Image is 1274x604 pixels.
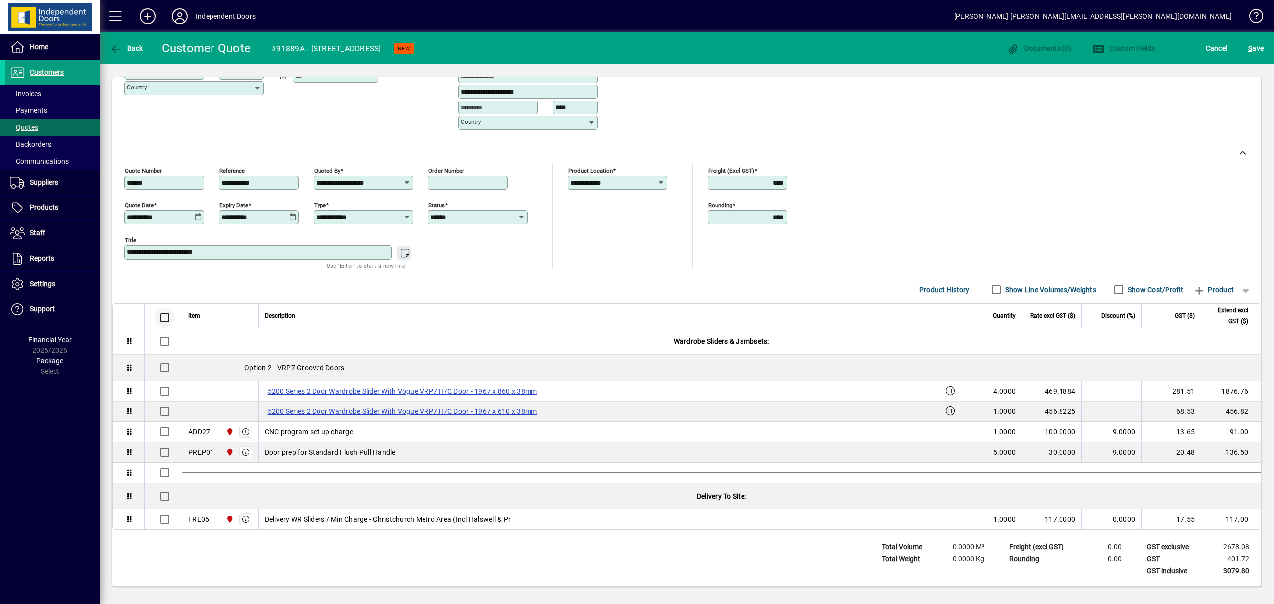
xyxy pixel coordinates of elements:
[1206,40,1228,56] span: Cancel
[1207,305,1248,327] span: Extend excl GST ($)
[265,385,540,397] label: 5200 Series 2 Door Wardrobe Slider With Vogue VRP7 H/C Door - 1967 x 860 x 38mm
[1201,541,1261,553] td: 2678.08
[1081,422,1141,442] td: 9.0000
[954,8,1232,24] div: [PERSON_NAME] [PERSON_NAME][EMAIL_ADDRESS][PERSON_NAME][DOMAIN_NAME]
[10,90,41,98] span: Invoices
[327,260,405,271] mat-hint: Use 'Enter' to start a new line
[993,514,1016,524] span: 1.0000
[10,123,38,131] span: Quotes
[993,447,1016,457] span: 5.0000
[1003,285,1096,295] label: Show Line Volumes/Weights
[5,35,100,60] a: Home
[30,43,48,51] span: Home
[1201,381,1261,402] td: 1876.76
[265,405,540,417] label: 5200 Series 2 Door Wardrobe Slider With Vogue VRP7 H/C Door - 1967 x 610 x 38mm
[265,447,396,457] span: Door prep for Standard Flush Pull Handle
[1090,39,1158,57] button: Custom Fields
[708,167,754,174] mat-label: Freight (excl GST)
[1028,514,1075,524] div: 117.0000
[398,45,410,52] span: NEW
[125,167,162,174] mat-label: Quote number
[1201,402,1261,422] td: 456.82
[223,447,235,458] span: Christchurch
[30,178,58,186] span: Suppliers
[182,483,1261,509] div: Delivery To Site:
[28,336,72,344] span: Financial Year
[5,246,100,271] a: Reports
[1248,44,1252,52] span: S
[1007,44,1071,52] span: Documents (0)
[182,328,1261,354] div: Wardrobe Sliders & Jambsets:
[5,221,100,246] a: Staff
[1028,406,1075,416] div: 456.8225
[271,41,381,57] div: #91889A - [STREET_ADDRESS]
[132,7,164,25] button: Add
[223,514,235,525] span: Christchurch
[5,85,100,102] a: Invoices
[30,203,58,211] span: Products
[164,7,196,25] button: Profile
[5,153,100,170] a: Communications
[265,427,353,437] span: CNC program set up charge
[1081,442,1141,463] td: 9.0000
[1092,44,1155,52] span: Custom Fields
[1248,40,1264,56] span: ave
[196,8,256,24] div: Independent Doors
[993,406,1016,416] span: 1.0000
[107,39,146,57] button: Back
[30,305,55,313] span: Support
[1188,281,1239,299] button: Product
[1193,282,1234,298] span: Product
[1142,553,1201,565] td: GST
[1142,541,1201,553] td: GST exclusive
[265,514,511,524] span: Delivery WR Sliders / Min Charge - Christchurch Metro Area (Incl Halswell & Pr
[100,39,154,57] app-page-header-button: Back
[915,281,974,299] button: Product History
[993,310,1016,321] span: Quantity
[1175,310,1195,321] span: GST ($)
[188,427,210,437] div: ADD27
[188,514,209,524] div: FRE06
[877,541,937,553] td: Total Volume
[1030,310,1075,321] span: Rate excl GST ($)
[125,236,136,243] mat-label: Title
[5,272,100,297] a: Settings
[30,68,64,76] span: Customers
[1141,442,1201,463] td: 20.48
[993,386,1016,396] span: 4.0000
[1201,442,1261,463] td: 136.50
[1201,422,1261,442] td: 91.00
[219,201,248,208] mat-label: Expiry date
[36,357,63,365] span: Package
[1126,285,1183,295] label: Show Cost/Profit
[223,426,235,437] span: Christchurch
[708,201,732,208] mat-label: Rounding
[1074,553,1134,565] td: 0.00
[314,167,340,174] mat-label: Quoted by
[428,167,464,174] mat-label: Order number
[461,118,481,125] mat-label: Country
[1142,565,1201,577] td: GST inclusive
[30,280,55,288] span: Settings
[5,297,100,322] a: Support
[1028,447,1075,457] div: 30.0000
[10,157,69,165] span: Communications
[1141,381,1201,402] td: 281.51
[30,254,54,262] span: Reports
[1201,565,1261,577] td: 3079.80
[30,229,45,237] span: Staff
[10,140,51,148] span: Backorders
[1004,39,1074,57] button: Documents (0)
[5,102,100,119] a: Payments
[1004,541,1074,553] td: Freight (excl GST)
[877,553,937,565] td: Total Weight
[5,170,100,195] a: Suppliers
[219,167,245,174] mat-label: Reference
[162,40,251,56] div: Customer Quote
[314,201,326,208] mat-label: Type
[937,553,996,565] td: 0.0000 Kg
[1004,553,1074,565] td: Rounding
[125,201,154,208] mat-label: Quote date
[5,119,100,136] a: Quotes
[188,447,214,457] div: PREP01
